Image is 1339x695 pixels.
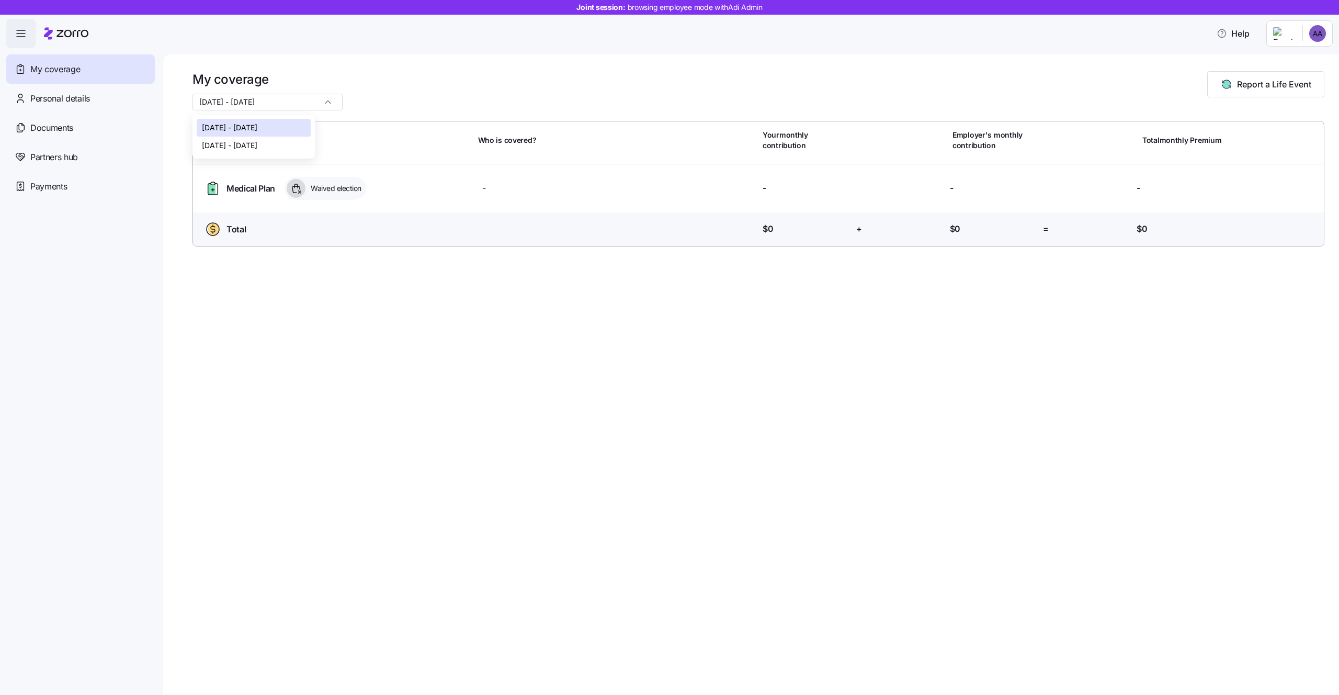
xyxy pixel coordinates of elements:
[478,135,537,145] span: Who is covered?
[856,222,862,236] span: +
[763,130,849,151] span: Your monthly contribution
[226,223,246,236] span: Total
[1207,71,1324,97] button: Report a Life Event
[226,182,275,195] span: Medical Plan
[1208,23,1258,44] button: Help
[763,182,766,195] span: -
[6,54,155,84] a: My coverage
[202,122,257,133] span: [DATE] - [DATE]
[6,84,155,113] a: Personal details
[6,142,155,172] a: Partners hub
[1237,78,1311,91] span: Report a Life Event
[192,71,343,87] h1: My coverage
[950,222,960,236] span: $0
[6,172,155,201] a: Payments
[576,2,762,13] span: Joint session:
[202,140,257,151] span: [DATE] - [DATE]
[1137,182,1140,195] span: -
[1137,222,1147,236] span: $0
[482,182,486,195] span: -
[763,222,773,236] span: $0
[1273,27,1294,40] img: Employer logo
[1309,25,1326,42] img: 09212804168253c57e3bfecf549ffc4d
[30,63,80,76] span: My coverage
[30,92,90,105] span: Personal details
[1142,135,1221,145] span: Total monthly Premium
[308,183,361,194] span: Waived election
[6,113,155,142] a: Documents
[952,130,1039,151] span: Employer's monthly contribution
[950,182,954,195] span: -
[628,2,763,13] span: browsing employee mode with Adi Admin
[1217,27,1250,40] span: Help
[30,180,67,193] span: Payments
[30,121,73,134] span: Documents
[1043,222,1049,236] span: =
[30,151,78,164] span: Partners hub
